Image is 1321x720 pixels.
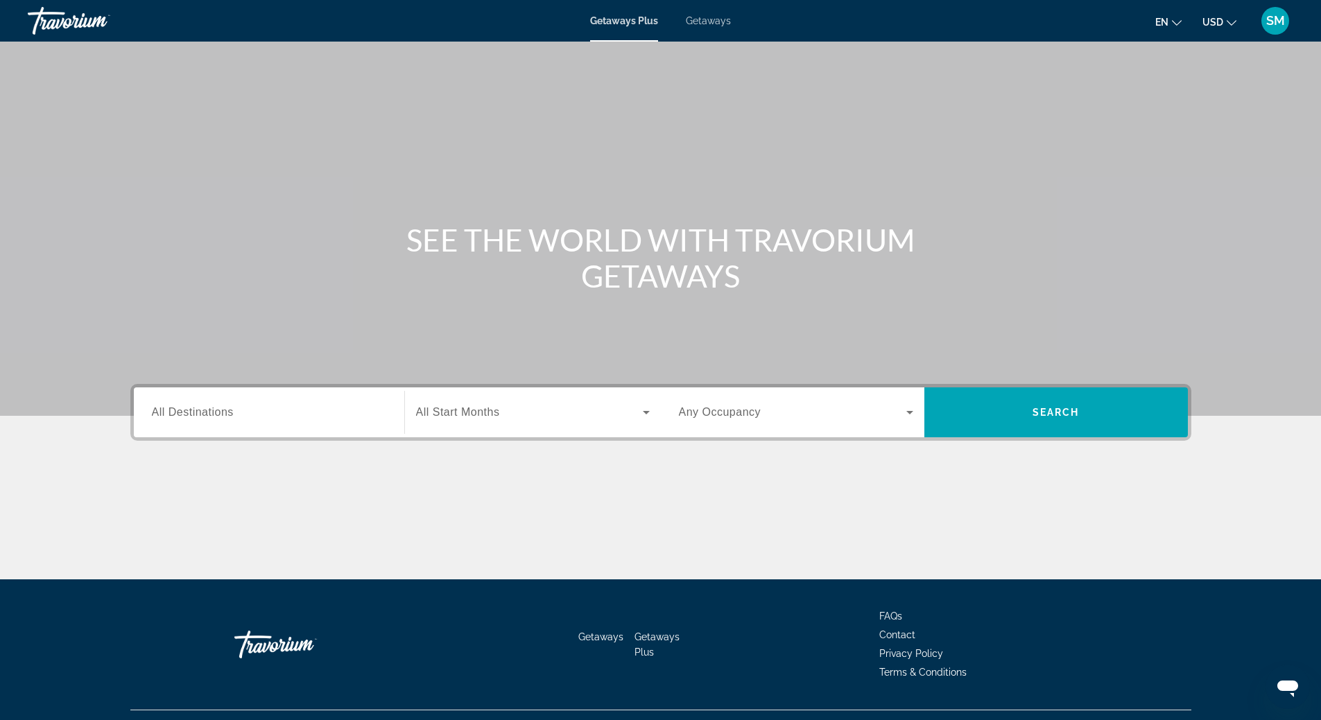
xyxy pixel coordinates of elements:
button: Search [924,387,1188,437]
a: Travorium [234,624,373,665]
a: FAQs [879,611,902,622]
a: Getaways [686,15,731,26]
a: Getaways Plus [590,15,658,26]
button: User Menu [1257,6,1293,35]
a: Contact [879,629,915,640]
span: Search [1033,407,1080,418]
span: en [1155,17,1168,28]
a: Privacy Policy [879,648,943,659]
a: Getaways [578,631,623,642]
iframe: Button to launch messaging window [1266,665,1310,709]
span: SM [1266,14,1285,28]
span: USD [1202,17,1223,28]
h1: SEE THE WORLD WITH TRAVORIUM GETAWAYS [401,222,921,294]
a: Terms & Conditions [879,667,967,678]
a: Travorium [28,3,166,39]
a: Getaways Plus [634,631,680,658]
span: All Destinations [152,406,234,418]
span: Any Occupancy [679,406,761,418]
span: All Start Months [416,406,500,418]
div: Search widget [134,387,1188,437]
button: Change currency [1202,12,1236,32]
button: Change language [1155,12,1182,32]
